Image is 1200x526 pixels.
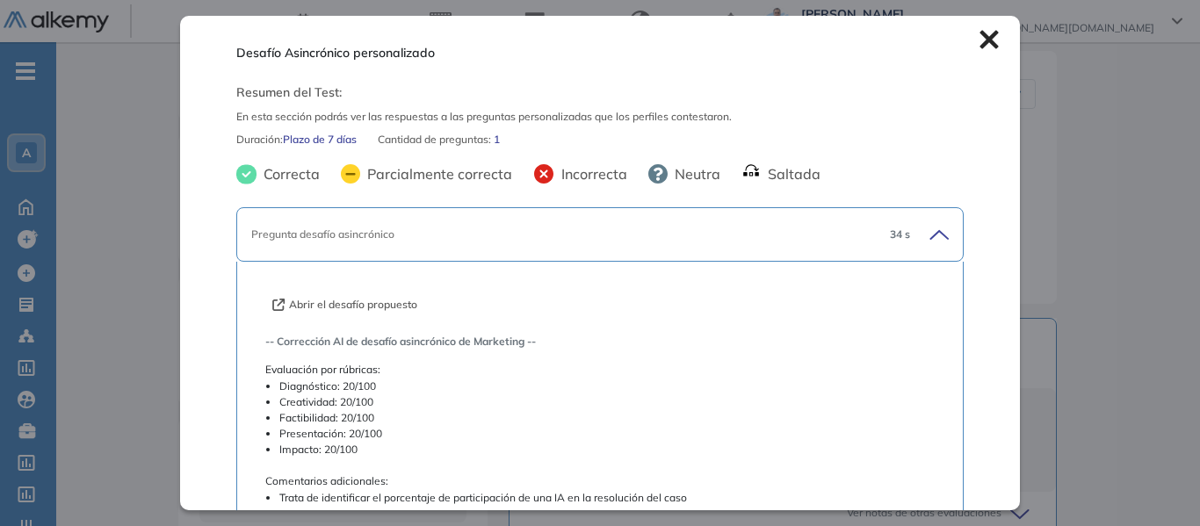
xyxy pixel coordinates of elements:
[283,132,357,148] span: Plazo de 7 días
[668,163,720,184] span: Neutra
[236,132,283,148] span: Duración :
[272,297,417,313] button: Abrir el desafío propuesto
[890,227,910,242] span: 34 s
[236,83,964,102] span: Resumen del Test:
[279,426,935,442] li: Presentación: 20/100
[279,490,935,506] li: Trata de identificar el porcentaje de participación de una IA en la resolución del caso
[236,109,964,125] span: En esta sección podrás ver las respuestas a las preguntas personalizadas que los perfiles contest...
[360,163,512,184] span: Parcialmente correcta
[265,363,380,376] span: Evaluación por rúbricas:
[257,163,320,184] span: Correcta
[265,334,935,349] span: -- Corrección AI de desafío asincrónico de Marketing --
[1112,442,1200,526] iframe: Chat Widget
[236,44,435,62] span: Desafío Asincrónico personalizado
[761,163,820,184] span: Saltada
[1112,442,1200,526] div: Widget de chat
[378,132,494,148] span: Cantidad de preguntas:
[494,132,500,148] span: 1
[279,410,935,426] li: Factibilidad: 20/100
[554,163,627,184] span: Incorrecta
[279,442,935,458] li: Impacto: 20/100
[265,474,388,487] span: Comentarios adicionales:
[279,394,935,410] li: Creatividad: 20/100
[279,378,935,394] li: Diagnóstico: 20/100
[251,227,876,242] div: Pregunta desafío asincrónico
